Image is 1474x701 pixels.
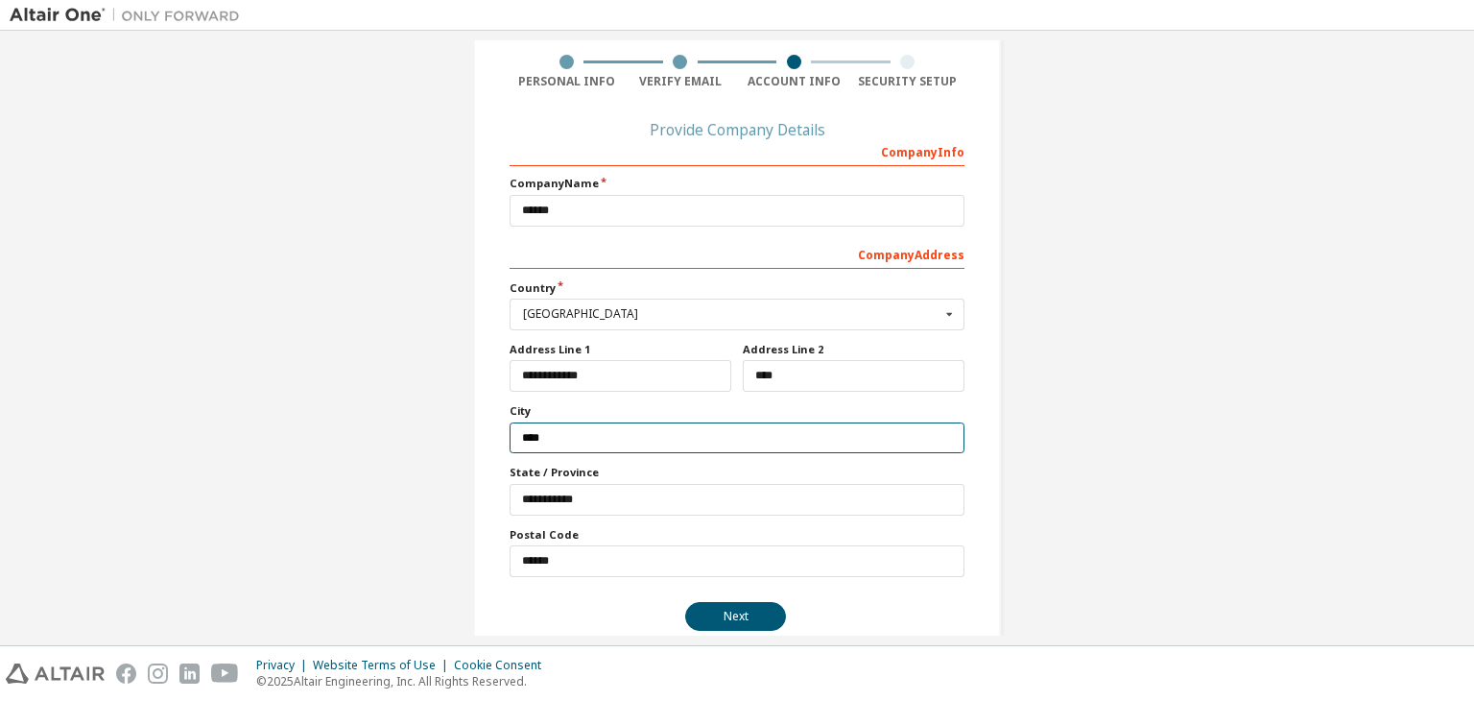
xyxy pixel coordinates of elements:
div: Account Info [737,74,851,89]
div: Company Info [510,135,964,166]
img: altair_logo.svg [6,664,105,684]
label: Company Name [510,176,964,191]
label: State / Province [510,465,964,480]
div: Provide Company Details [510,124,964,135]
label: Address Line 2 [743,342,964,357]
div: Cookie Consent [454,658,553,673]
label: Postal Code [510,527,964,543]
img: linkedin.svg [179,664,200,684]
div: Company Address [510,238,964,269]
p: © 2025 Altair Engineering, Inc. All Rights Reserved. [256,673,553,689]
div: Website Terms of Use [313,658,454,673]
img: youtube.svg [211,664,239,684]
div: Personal Info [510,74,624,89]
img: Altair One [10,6,250,25]
div: Privacy [256,658,313,673]
label: Address Line 1 [510,342,731,357]
img: facebook.svg [116,664,136,684]
img: instagram.svg [148,664,168,684]
label: City [510,403,964,419]
div: Security Setup [851,74,965,89]
div: [GEOGRAPHIC_DATA] [523,308,940,320]
div: Verify Email [624,74,738,89]
label: Country [510,280,964,296]
button: Next [685,602,786,631]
